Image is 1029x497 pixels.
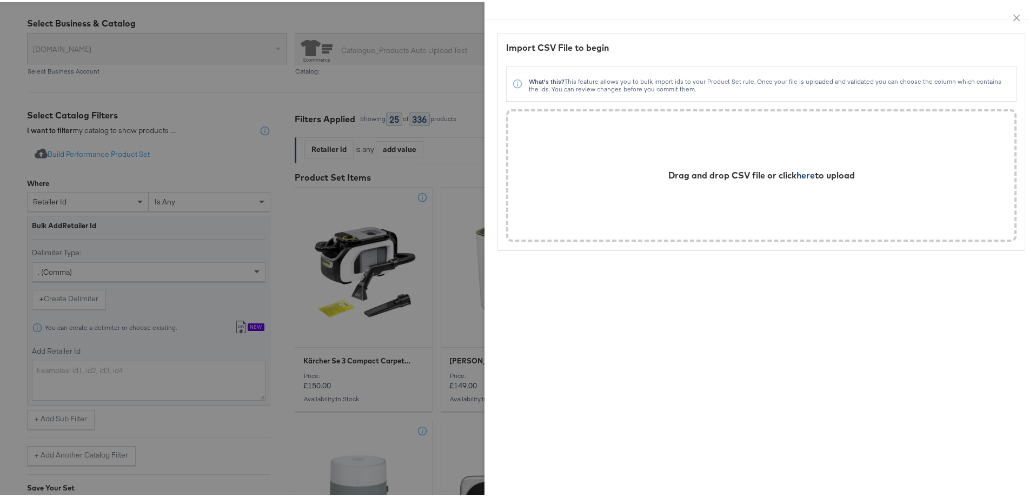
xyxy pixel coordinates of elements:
div: This feature allows you to bulk import ids to your Product Set rule. Once your file is uploaded a... [528,76,1008,91]
div: Drag and drop CSV file or click to upload [668,167,855,180]
span: close [1012,11,1021,20]
div: Import CSV File to begin [506,39,1017,52]
strong: What's this? [529,75,565,83]
span: here [796,168,815,178]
